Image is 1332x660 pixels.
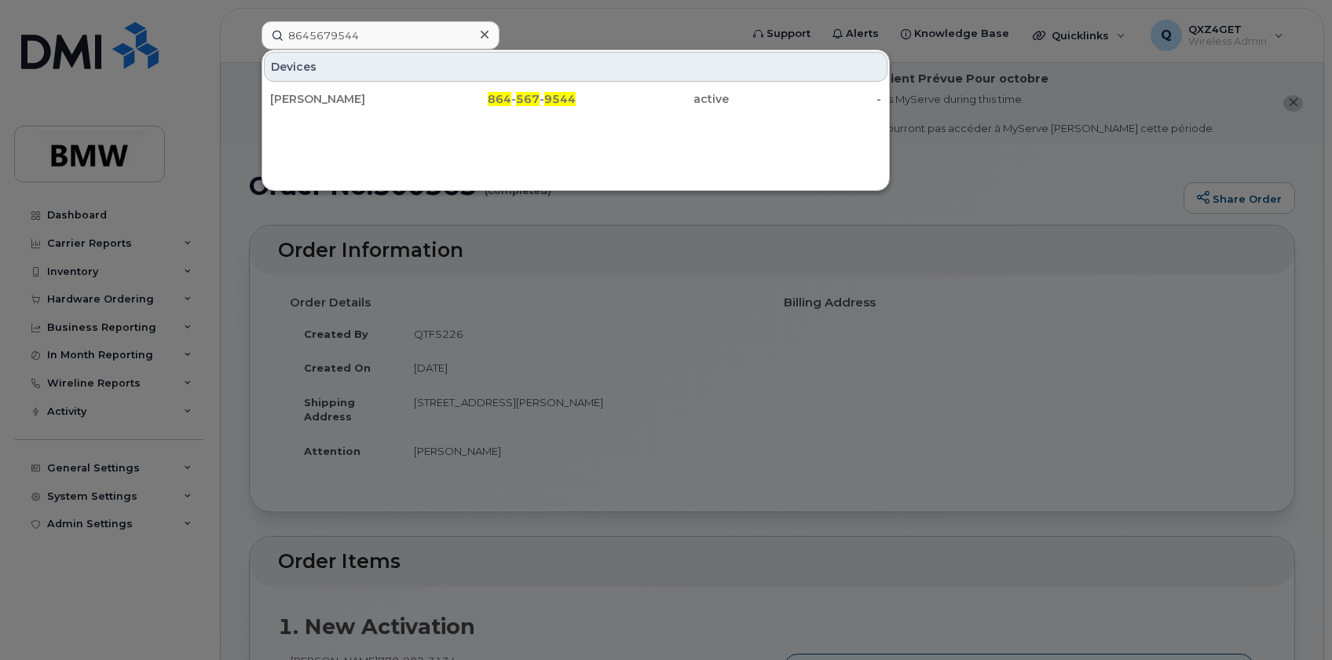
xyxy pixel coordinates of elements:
div: - - [423,91,576,107]
div: [PERSON_NAME] [270,91,423,107]
span: 567 [516,92,540,106]
a: [PERSON_NAME]864-567-9544active- [264,85,887,113]
iframe: Messenger Launcher [1264,592,1320,648]
div: active [576,91,729,107]
div: Devices [264,52,887,82]
span: 9544 [544,92,576,106]
span: 864 [488,92,511,106]
div: - [729,91,882,107]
